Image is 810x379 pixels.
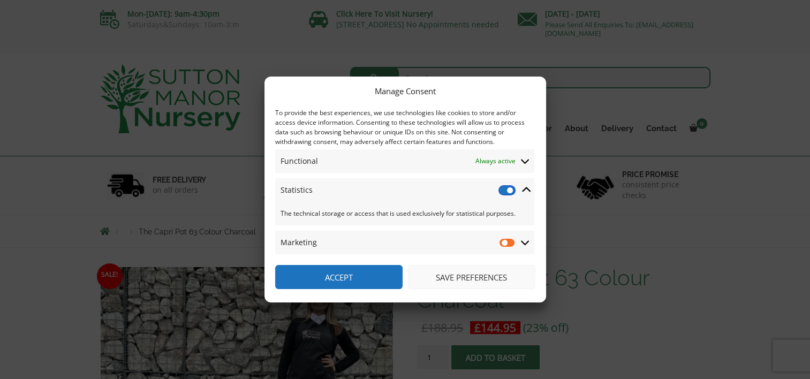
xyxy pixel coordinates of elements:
[408,265,535,289] button: Save preferences
[275,231,534,254] summary: Marketing
[281,207,529,220] span: The technical storage or access that is used exclusively for statistical purposes.
[281,184,313,196] span: Statistics
[281,236,317,249] span: Marketing
[275,149,534,173] summary: Functional Always active
[475,155,516,168] span: Always active
[375,85,436,97] div: Manage Consent
[275,265,403,289] button: Accept
[281,155,318,168] span: Functional
[275,178,534,202] summary: Statistics
[275,108,534,147] div: To provide the best experiences, we use technologies like cookies to store and/or access device i...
